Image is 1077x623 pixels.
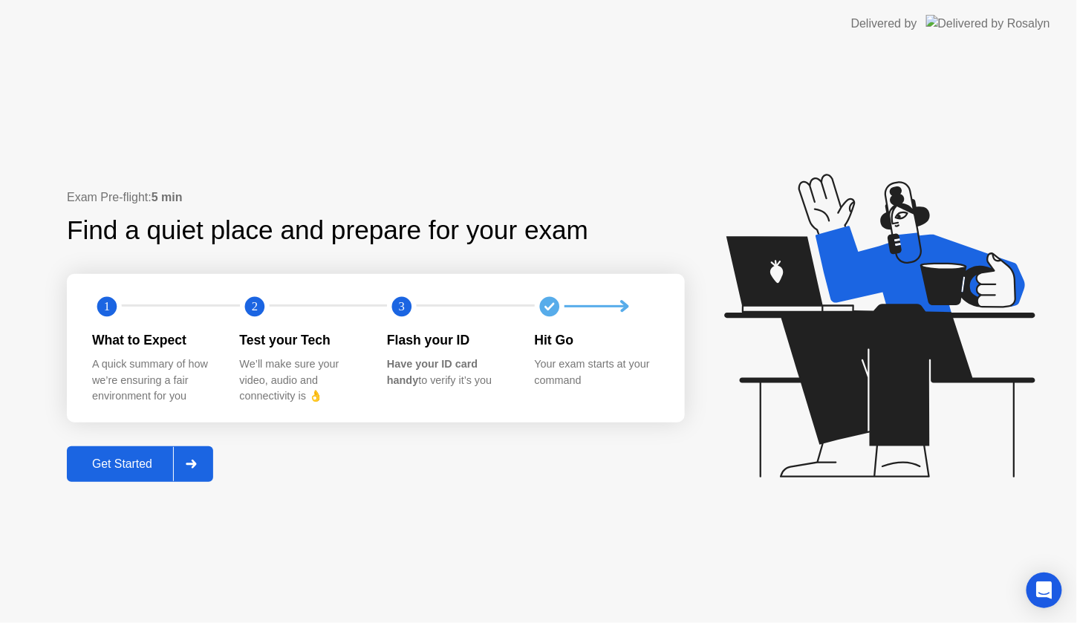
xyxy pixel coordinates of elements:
div: Delivered by [851,15,917,33]
div: A quick summary of how we’re ensuring a fair environment for you [92,356,216,405]
div: Exam Pre-flight: [67,189,685,206]
text: 2 [251,299,257,313]
div: Open Intercom Messenger [1026,573,1062,608]
div: What to Expect [92,330,216,350]
div: Flash your ID [387,330,511,350]
div: Test your Tech [240,330,364,350]
b: 5 min [152,191,183,203]
div: Hit Go [535,330,659,350]
div: to verify it’s you [387,356,511,388]
div: Get Started [71,457,173,471]
b: Have your ID card handy [387,358,478,386]
text: 1 [104,299,110,313]
button: Get Started [67,446,213,482]
div: Your exam starts at your command [535,356,659,388]
text: 3 [399,299,405,313]
div: Find a quiet place and prepare for your exam [67,211,590,250]
div: We’ll make sure your video, audio and connectivity is 👌 [240,356,364,405]
img: Delivered by Rosalyn [926,15,1050,32]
